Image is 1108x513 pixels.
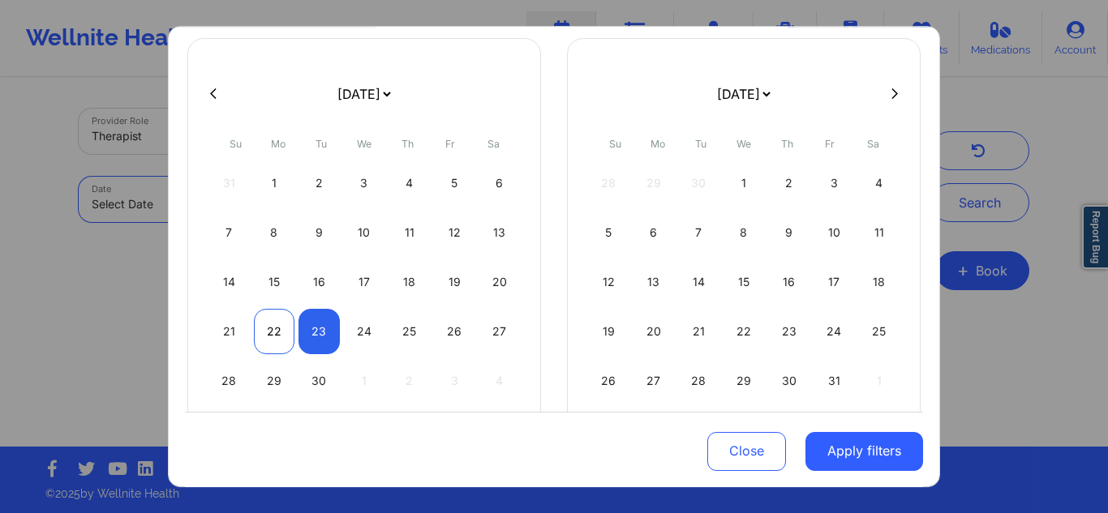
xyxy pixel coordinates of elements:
[298,358,340,404] div: Tue Sep 30 2025
[389,259,430,305] div: Thu Sep 18 2025
[298,160,340,206] div: Tue Sep 02 2025
[434,309,475,354] div: Fri Sep 26 2025
[724,259,765,305] div: Wed Oct 15 2025
[768,210,810,255] div: Thu Oct 09 2025
[254,259,295,305] div: Mon Sep 15 2025
[858,210,900,255] div: Sat Oct 11 2025
[678,210,719,255] div: Tue Oct 07 2025
[814,309,855,354] div: Fri Oct 24 2025
[768,309,810,354] div: Thu Oct 23 2025
[298,259,340,305] div: Tue Sep 16 2025
[254,210,295,255] div: Mon Sep 08 2025
[858,259,900,305] div: Sat Oct 18 2025
[230,138,242,150] abbr: Sunday
[588,309,629,354] div: Sun Oct 19 2025
[814,160,855,206] div: Fri Oct 03 2025
[633,309,675,354] div: Mon Oct 20 2025
[316,138,327,150] abbr: Tuesday
[479,259,520,305] div: Sat Sep 20 2025
[389,309,430,354] div: Thu Sep 25 2025
[487,138,500,150] abbr: Saturday
[298,210,340,255] div: Tue Sep 09 2025
[479,309,520,354] div: Sat Sep 27 2025
[678,358,719,404] div: Tue Oct 28 2025
[707,431,786,470] button: Close
[633,210,675,255] div: Mon Oct 06 2025
[208,358,250,404] div: Sun Sep 28 2025
[208,210,250,255] div: Sun Sep 07 2025
[814,358,855,404] div: Fri Oct 31 2025
[254,309,295,354] div: Mon Sep 22 2025
[633,358,675,404] div: Mon Oct 27 2025
[737,138,751,150] abbr: Wednesday
[208,259,250,305] div: Sun Sep 14 2025
[814,259,855,305] div: Fri Oct 17 2025
[867,138,879,150] abbr: Saturday
[724,210,765,255] div: Wed Oct 08 2025
[651,138,665,150] abbr: Monday
[609,138,621,150] abbr: Sunday
[479,160,520,206] div: Sat Sep 06 2025
[254,358,295,404] div: Mon Sep 29 2025
[588,358,629,404] div: Sun Oct 26 2025
[768,160,810,206] div: Thu Oct 02 2025
[445,138,455,150] abbr: Friday
[814,210,855,255] div: Fri Oct 10 2025
[588,210,629,255] div: Sun Oct 05 2025
[344,259,385,305] div: Wed Sep 17 2025
[208,309,250,354] div: Sun Sep 21 2025
[402,138,414,150] abbr: Thursday
[724,309,765,354] div: Wed Oct 22 2025
[825,138,835,150] abbr: Friday
[434,160,475,206] div: Fri Sep 05 2025
[768,259,810,305] div: Thu Oct 16 2025
[805,431,923,470] button: Apply filters
[389,210,430,255] div: Thu Sep 11 2025
[298,309,340,354] div: Tue Sep 23 2025
[858,309,900,354] div: Sat Oct 25 2025
[344,160,385,206] div: Wed Sep 03 2025
[434,259,475,305] div: Fri Sep 19 2025
[768,358,810,404] div: Thu Oct 30 2025
[389,160,430,206] div: Thu Sep 04 2025
[479,210,520,255] div: Sat Sep 13 2025
[633,259,675,305] div: Mon Oct 13 2025
[678,309,719,354] div: Tue Oct 21 2025
[344,210,385,255] div: Wed Sep 10 2025
[724,358,765,404] div: Wed Oct 29 2025
[781,138,793,150] abbr: Thursday
[271,138,286,150] abbr: Monday
[588,259,629,305] div: Sun Oct 12 2025
[724,160,765,206] div: Wed Oct 01 2025
[858,160,900,206] div: Sat Oct 04 2025
[344,309,385,354] div: Wed Sep 24 2025
[434,210,475,255] div: Fri Sep 12 2025
[695,138,706,150] abbr: Tuesday
[357,138,371,150] abbr: Wednesday
[678,259,719,305] div: Tue Oct 14 2025
[254,160,295,206] div: Mon Sep 01 2025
